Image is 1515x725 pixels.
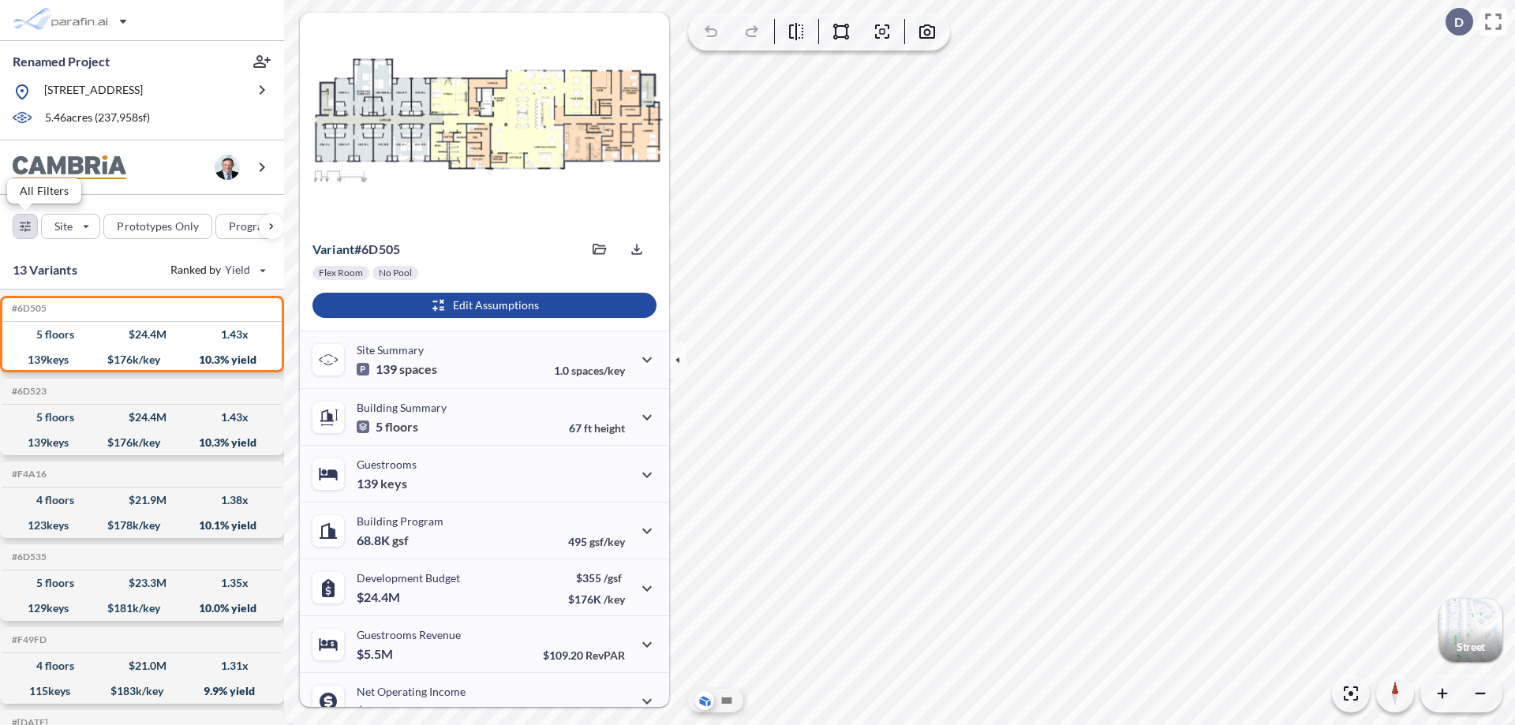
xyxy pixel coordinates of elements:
[20,185,69,197] p: All Filters
[590,705,625,719] span: margin
[45,110,150,127] p: 5.46 acres ( 237,958 sf)
[604,571,622,585] span: /gsf
[357,476,407,491] p: 139
[558,705,625,719] p: 45.0%
[54,219,73,234] p: Site
[568,592,625,606] p: $176K
[357,628,461,641] p: Guestrooms Revenue
[399,361,437,377] span: spaces
[1439,599,1502,662] button: Switcher ImageStreet
[357,646,395,662] p: $5.5M
[357,571,460,585] p: Development Budget
[357,343,424,357] p: Site Summary
[357,685,466,698] p: Net Operating Income
[312,241,400,257] p: # 6d505
[312,241,354,256] span: Variant
[594,421,625,435] span: height
[357,703,395,719] p: $2.5M
[695,691,714,710] button: Aerial View
[9,551,47,562] h5: Click to copy the code
[357,533,409,548] p: 68.8K
[589,535,625,548] span: gsf/key
[319,267,363,279] p: Flex Room
[380,476,407,491] span: keys
[215,155,240,180] img: user logo
[568,571,625,585] p: $355
[584,421,592,435] span: ft
[379,267,412,279] p: No Pool
[9,303,47,314] h5: Click to copy the code
[9,634,47,645] h5: Click to copy the code
[569,421,625,435] p: 67
[215,214,301,239] button: Program
[392,533,409,548] span: gsf
[571,364,625,377] span: spaces/key
[554,364,625,377] p: 1.0
[13,155,126,180] img: BrandImage
[357,419,418,435] p: 5
[9,469,47,480] h5: Click to copy the code
[543,648,625,662] p: $109.20
[13,53,110,70] p: Renamed Project
[117,219,199,234] p: Prototypes Only
[103,214,212,239] button: Prototypes Only
[41,214,100,239] button: Site
[13,260,77,279] p: 13 Variants
[717,691,736,710] button: Site Plan
[357,458,417,471] p: Guestrooms
[453,297,539,313] p: Edit Assumptions
[1454,15,1464,29] p: D
[229,219,273,234] p: Program
[357,589,402,605] p: $24.4M
[1457,641,1485,653] p: Street
[312,293,656,318] button: Edit Assumptions
[357,401,447,414] p: Building Summary
[585,648,625,662] span: RevPAR
[604,592,625,606] span: /key
[9,386,47,397] h5: Click to copy the code
[158,257,276,282] button: Ranked by Yield
[357,514,443,528] p: Building Program
[225,262,251,278] span: Yield
[357,361,437,377] p: 139
[1439,599,1502,662] img: Switcher Image
[568,535,625,548] p: 495
[385,419,418,435] span: floors
[44,82,143,102] p: [STREET_ADDRESS]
